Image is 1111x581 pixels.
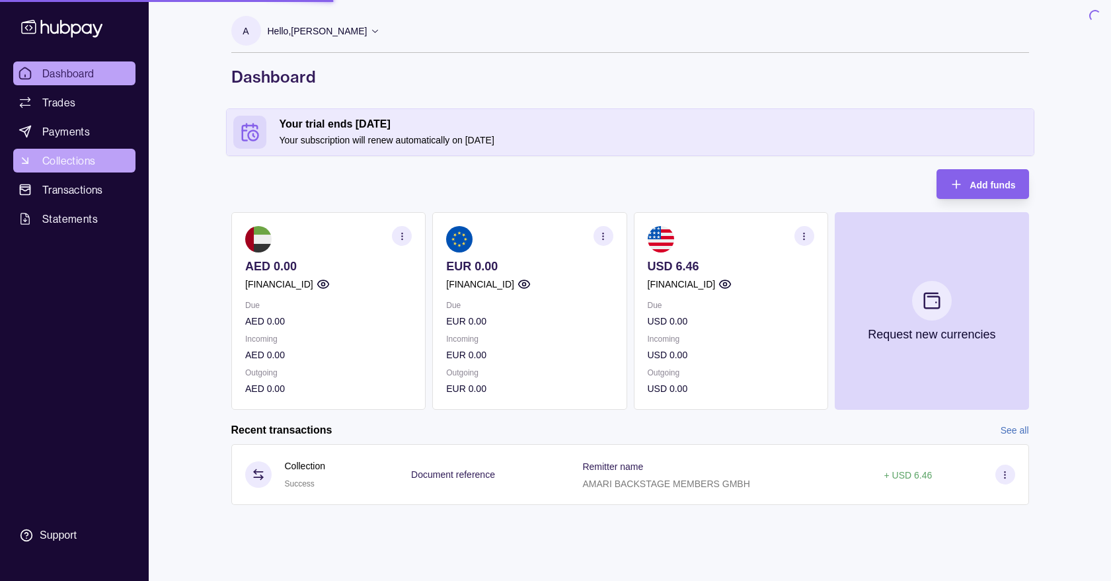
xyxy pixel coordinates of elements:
[13,120,135,143] a: Payments
[13,91,135,114] a: Trades
[285,479,315,488] span: Success
[647,314,814,329] p: USD 0.00
[245,348,412,362] p: AED 0.00
[245,332,412,346] p: Incoming
[245,277,313,291] p: [FINANCIAL_ID]
[1001,423,1029,438] a: See all
[13,149,135,173] a: Collections
[647,259,814,274] p: USD 6.46
[446,332,613,346] p: Incoming
[42,95,75,110] span: Trades
[13,207,135,231] a: Statements
[647,226,673,252] img: us
[231,423,332,438] h2: Recent transactions
[868,327,995,342] p: Request new currencies
[582,461,643,472] p: Remitter name
[245,298,412,313] p: Due
[42,65,95,81] span: Dashboard
[285,459,325,473] p: Collection
[884,470,932,481] p: + USD 6.46
[13,178,135,202] a: Transactions
[42,182,103,198] span: Transactions
[245,259,412,274] p: AED 0.00
[647,332,814,346] p: Incoming
[446,348,613,362] p: EUR 0.00
[834,212,1028,410] button: Request new currencies
[446,277,514,291] p: [FINANCIAL_ID]
[446,259,613,274] p: EUR 0.00
[446,366,613,380] p: Outgoing
[245,381,412,396] p: AED 0.00
[647,366,814,380] p: Outgoing
[231,66,1029,87] h1: Dashboard
[42,153,95,169] span: Collections
[647,348,814,362] p: USD 0.00
[647,298,814,313] p: Due
[446,314,613,329] p: EUR 0.00
[245,226,272,252] img: ae
[268,24,367,38] p: Hello, [PERSON_NAME]
[13,61,135,85] a: Dashboard
[280,133,1027,147] p: Your subscription will renew automatically on [DATE]
[446,298,613,313] p: Due
[40,528,77,543] div: Support
[970,180,1015,190] span: Add funds
[280,117,1027,132] h2: Your trial ends [DATE]
[937,169,1028,199] button: Add funds
[446,226,473,252] img: eu
[647,277,715,291] p: [FINANCIAL_ID]
[245,314,412,329] p: AED 0.00
[42,211,98,227] span: Statements
[446,381,613,396] p: EUR 0.00
[245,366,412,380] p: Outgoing
[411,469,495,480] p: Document reference
[42,124,90,139] span: Payments
[243,24,249,38] p: A
[582,479,749,489] p: AMARI BACKSTAGE MEMBERS GMBH
[647,381,814,396] p: USD 0.00
[13,522,135,549] a: Support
